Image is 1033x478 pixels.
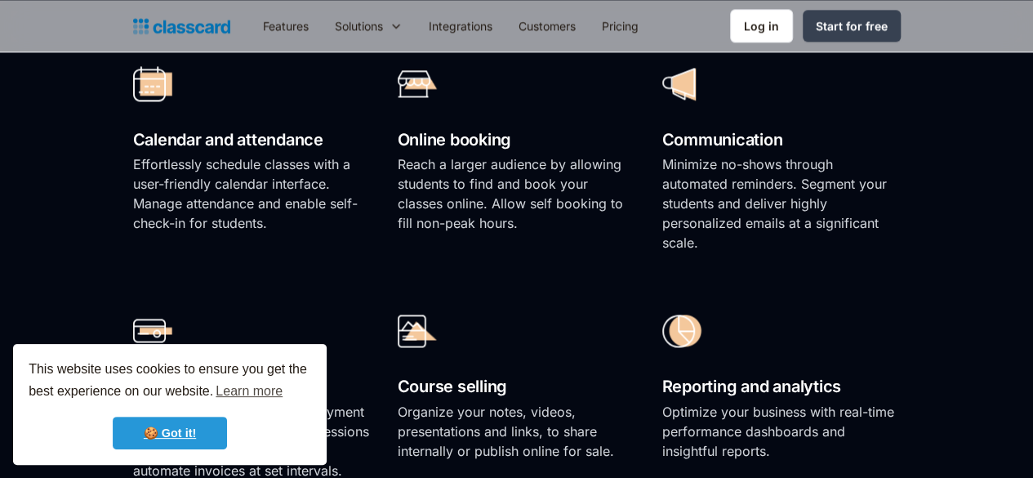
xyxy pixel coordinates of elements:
a: learn more about cookies [213,379,285,404]
p: Organize your notes, videos, presentations and links, to share internally or publish online for s... [398,401,636,460]
a: dismiss cookie message [113,417,227,449]
p: Optimize your business with real-time performance dashboards and insightful reports. [662,401,901,460]
a: Features [250,7,322,44]
a: Logo [133,15,230,38]
h2: Course selling [398,373,636,401]
a: Start for free [803,10,901,42]
h2: Calendar and attendance [133,126,372,154]
a: Pricing [589,7,652,44]
div: Start for free [816,17,888,34]
div: cookieconsent [13,344,327,465]
h2: Communication [662,126,901,154]
span: This website uses cookies to ensure you get the best experience on our website. [29,360,311,404]
p: Minimize no-shows through automated reminders. Segment your students and deliver highly personali... [662,154,901,252]
a: Log in [730,9,793,42]
div: Log in [744,17,779,34]
div: Solutions [322,7,416,44]
h2: Reporting and analytics [662,373,901,401]
div: Solutions [335,17,383,34]
p: Reach a larger audience by allowing students to find and book your classes online. Allow self boo... [398,154,636,233]
p: Effortlessly schedule classes with a user-friendly calendar interface. Manage attendance and enab... [133,154,372,233]
a: Customers [505,7,589,44]
h2: Online booking [398,126,636,154]
a: Integrations [416,7,505,44]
